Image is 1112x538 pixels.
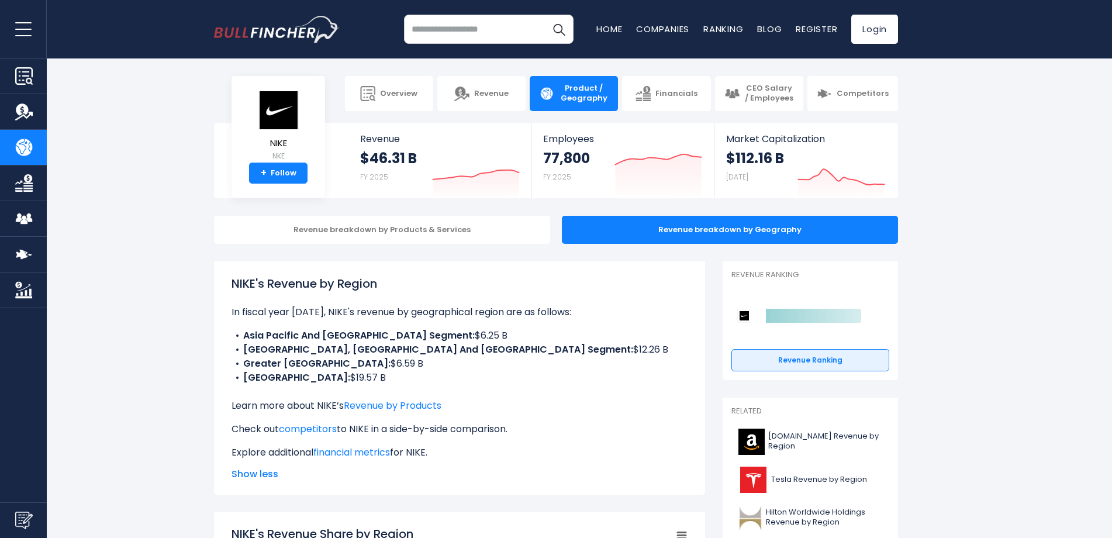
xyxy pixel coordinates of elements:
[232,275,688,292] h1: NIKE's Revenue by Region
[257,90,299,163] a: NIKE NKE
[360,172,388,182] small: FY 2025
[714,123,897,198] a: Market Capitalization $112.16 B [DATE]
[232,371,688,385] li: $19.57 B
[807,76,898,111] a: Competitors
[261,168,267,178] strong: +
[731,464,889,496] a: Tesla Revenue by Region
[768,432,882,451] span: [DOMAIN_NAME] Revenue by Region
[636,23,689,35] a: Companies
[243,343,633,356] b: [GEOGRAPHIC_DATA], [GEOGRAPHIC_DATA] And [GEOGRAPHIC_DATA] Segment:
[474,89,509,99] span: Revenue
[232,343,688,357] li: $12.26 B
[731,270,889,280] p: Revenue Ranking
[796,23,837,35] a: Register
[243,329,475,342] b: Asia Pacific And [GEOGRAPHIC_DATA] Segment:
[726,149,784,167] strong: $112.16 B
[232,446,688,460] p: Explore additional for NIKE.
[738,429,765,455] img: AMZN logo
[232,329,688,343] li: $6.25 B
[851,15,898,44] a: Login
[345,76,433,111] a: Overview
[703,23,743,35] a: Ranking
[313,446,390,459] a: financial metrics
[531,123,713,198] a: Employees 77,800 FY 2025
[530,76,618,111] a: Product / Geography
[360,149,417,167] strong: $46.31 B
[596,23,622,35] a: Home
[258,139,299,149] span: NIKE
[543,172,571,182] small: FY 2025
[279,422,337,436] a: competitors
[757,23,782,35] a: Blog
[258,151,299,161] small: NKE
[738,505,762,531] img: HLT logo
[731,406,889,416] p: Related
[214,216,550,244] div: Revenue breakdown by Products & Services
[726,172,748,182] small: [DATE]
[543,149,590,167] strong: 77,800
[744,84,794,104] span: CEO Salary / Employees
[232,422,688,436] p: Check out to NIKE in a side-by-side comparison.
[731,349,889,371] a: Revenue Ranking
[243,371,350,384] b: [GEOGRAPHIC_DATA]:
[348,123,531,198] a: Revenue $46.31 B FY 2025
[360,133,520,144] span: Revenue
[214,16,340,43] img: bullfincher logo
[562,216,898,244] div: Revenue breakdown by Geography
[766,508,882,527] span: Hilton Worldwide Holdings Revenue by Region
[726,133,885,144] span: Market Capitalization
[655,89,697,99] span: Financials
[622,76,710,111] a: Financials
[249,163,308,184] a: +Follow
[738,467,768,493] img: TSLA logo
[232,467,688,481] span: Show less
[731,426,889,458] a: [DOMAIN_NAME] Revenue by Region
[243,357,391,370] b: Greater [GEOGRAPHIC_DATA]:
[559,84,609,104] span: Product / Geography
[232,357,688,371] li: $6.59 B
[715,76,803,111] a: CEO Salary / Employees
[731,502,889,534] a: Hilton Worldwide Holdings Revenue by Region
[214,16,340,43] a: Go to homepage
[837,89,889,99] span: Competitors
[232,399,688,413] p: Learn more about NIKE’s
[737,309,751,323] img: NIKE competitors logo
[232,305,688,319] p: In fiscal year [DATE], NIKE's revenue by geographical region are as follows:
[771,475,867,485] span: Tesla Revenue by Region
[544,15,574,44] button: Search
[437,76,526,111] a: Revenue
[380,89,417,99] span: Overview
[344,399,441,412] a: Revenue by Products
[543,133,702,144] span: Employees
